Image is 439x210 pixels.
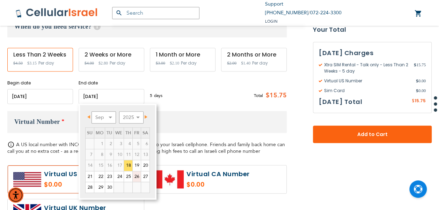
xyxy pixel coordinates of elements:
[7,80,73,86] label: Begin date
[85,160,94,171] td: minimum 5 days rental Or minimum 4 months on Long term plans
[15,8,98,18] img: Cellular Israel
[265,9,342,17] li: /
[38,60,54,66] span: Per day
[114,171,124,182] a: 24
[319,88,416,94] span: Sim Card
[86,182,94,193] a: 28
[154,92,162,99] span: days
[141,171,149,182] a: 27
[319,78,416,84] span: Virtual US Number
[13,61,23,66] span: $4.50
[265,19,278,24] span: Login
[150,92,154,99] span: 5
[86,113,95,121] a: Prev
[8,187,23,203] div: Accessibility Menu
[94,160,105,171] span: 15
[94,23,101,30] span: Help
[94,160,105,171] td: minimum 5 days rental Or minimum 4 months on Long term plans
[156,52,210,58] div: 1 Month or More
[241,61,250,66] span: $1.40
[98,61,108,66] span: $2.80
[414,62,426,74] span: 15.75
[319,62,414,74] span: Xtra SIM Rental - Talk only - Less Than 2 Weeks - 5 day
[105,171,114,182] a: 23
[94,182,105,193] a: 29
[319,48,426,58] h3: [DATE] Charges
[87,115,90,119] span: Prev
[156,61,165,66] span: $3.00
[79,80,144,86] label: End date
[227,61,236,66] span: $2.00
[94,171,105,182] a: 22
[119,111,144,123] select: Select year
[412,98,415,104] span: $
[416,78,426,84] span: 0.00
[141,160,149,171] a: 20
[124,171,132,182] a: 25
[336,131,409,138] span: Add to Cart
[27,61,37,66] span: $3.15
[319,97,362,107] h3: [DATE] Total
[145,115,147,119] span: Next
[254,92,263,99] span: Total
[140,113,149,121] a: Next
[265,1,283,7] a: Support
[92,111,116,123] select: Select month
[112,7,199,19] input: Search
[313,24,432,35] strong: Your Total
[7,89,73,104] input: MM/DD/YYYY
[227,52,281,58] div: 2 Months or More
[416,88,418,94] span: $
[133,160,141,171] a: 19
[105,160,114,171] td: minimum 5 days rental Or minimum 4 months on Long term plans
[263,90,287,101] span: $15.75
[133,171,141,182] a: 26
[414,62,416,68] span: $
[79,89,144,104] input: MM/DD/YYYY
[310,9,342,16] a: 072-224-3300
[13,52,67,58] div: Less Than 2 Weeks
[416,78,418,84] span: $
[7,141,285,155] span: A US local number with INCOMING calls and sms, that comes to your Israeli cellphone. Friends and ...
[110,60,125,66] span: Per day
[313,126,432,143] button: Add to Cart
[114,160,124,171] td: minimum 5 days rental Or minimum 4 months on Long term plans
[415,98,426,104] span: 15.75
[86,171,94,182] a: 21
[85,61,94,66] span: $4.00
[114,160,124,171] span: 17
[181,60,197,66] span: Per day
[105,182,114,193] a: 30
[252,60,268,66] span: Per day
[14,118,60,125] span: Virtual Number
[124,160,132,171] a: 18
[416,88,426,94] span: 0.00
[170,61,179,66] span: $2.10
[85,52,138,58] div: 2 Weeks or More
[7,16,287,37] h3: When do you need service?
[86,160,94,171] span: 14
[265,9,308,16] a: [PHONE_NUMBER]
[105,160,114,171] span: 16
